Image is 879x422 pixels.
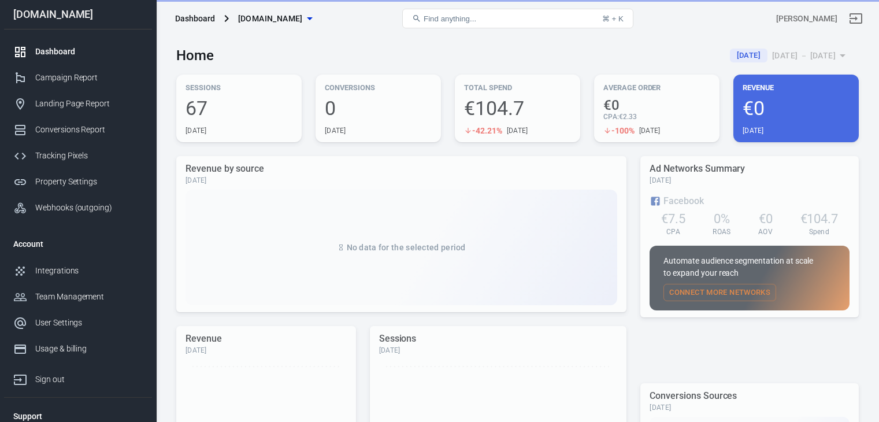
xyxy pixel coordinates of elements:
[35,202,143,214] div: Webhooks (outgoing)
[4,143,152,169] a: Tracking Pixels
[35,343,143,355] div: Usage & billing
[4,362,152,393] a: Sign out
[238,12,303,26] span: olgawebersocial.de
[35,176,143,188] div: Property Settings
[842,5,870,32] a: Sign out
[35,265,143,277] div: Integrations
[4,258,152,284] a: Integrations
[424,14,476,23] span: Find anything...
[176,47,214,64] h3: Home
[4,310,152,336] a: User Settings
[35,124,143,136] div: Conversions Report
[35,46,143,58] div: Dashboard
[602,14,624,23] div: ⌘ + K
[233,8,317,29] button: [DOMAIN_NAME]
[35,150,143,162] div: Tracking Pixels
[35,317,143,329] div: User Settings
[4,117,152,143] a: Conversions Report
[4,169,152,195] a: Property Settings
[4,39,152,65] a: Dashboard
[4,195,152,221] a: Webhooks (outgoing)
[4,91,152,117] a: Landing Page Report
[4,230,152,258] li: Account
[4,9,152,20] div: [DOMAIN_NAME]
[35,98,143,110] div: Landing Page Report
[4,336,152,362] a: Usage & billing
[175,13,215,24] div: Dashboard
[35,291,143,303] div: Team Management
[35,72,143,84] div: Campaign Report
[35,373,143,386] div: Sign out
[776,13,837,25] div: Account id: 4GGnmKtI
[402,9,633,28] button: Find anything...⌘ + K
[4,284,152,310] a: Team Management
[4,65,152,91] a: Campaign Report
